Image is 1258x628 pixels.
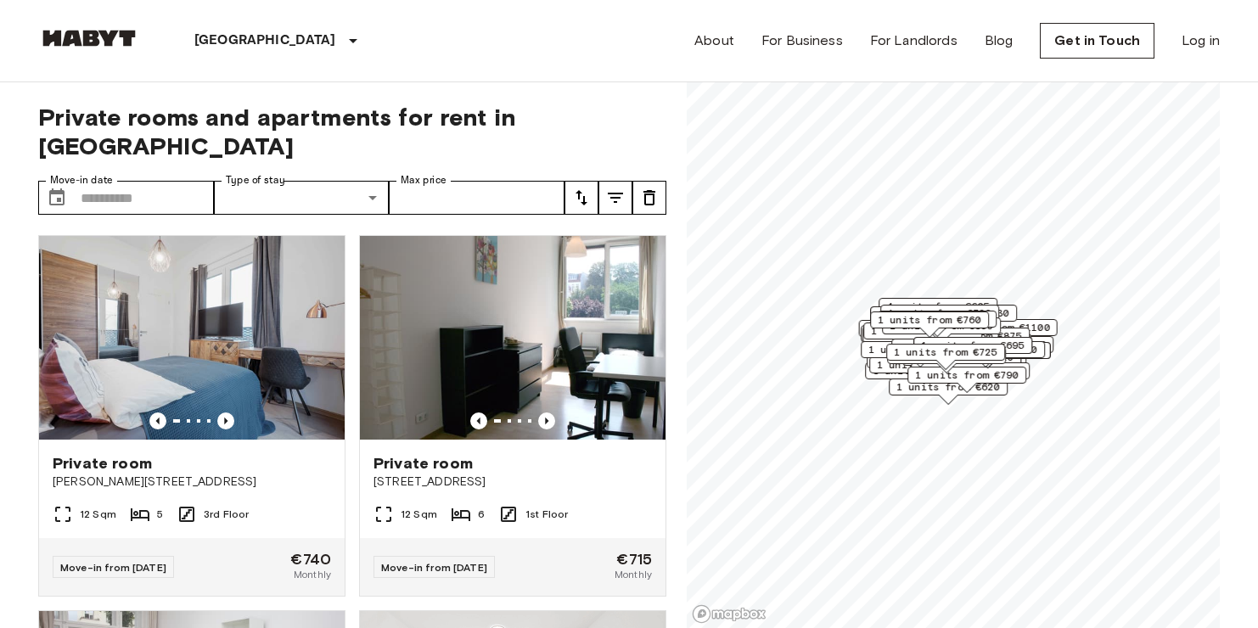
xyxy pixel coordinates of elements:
[217,412,234,429] button: Previous image
[934,342,1037,357] span: 1 units from €970
[632,181,666,215] button: tune
[1182,31,1220,51] a: Log in
[915,367,1019,383] span: 1 units from €790
[290,552,331,567] span: €740
[921,338,1025,353] span: 1 units from €695
[926,342,1051,368] div: Map marker
[381,561,487,574] span: Move-in from [DATE]
[870,31,958,51] a: For Landlords
[761,31,843,51] a: For Business
[538,412,555,429] button: Previous image
[885,311,989,327] span: 1 units from €620
[564,181,598,215] button: tune
[889,378,1008,405] div: Map marker
[1040,23,1154,59] a: Get in Touch
[157,507,163,522] span: 5
[867,321,976,336] span: 20 units from €655
[401,507,437,522] span: 12 Sqm
[38,30,140,47] img: Habyt
[39,236,345,440] img: Marketing picture of unit DE-01-008-005-03HF
[869,356,988,383] div: Map marker
[861,341,980,367] div: Map marker
[40,181,74,215] button: Choose date
[880,305,999,331] div: Map marker
[294,567,331,582] span: Monthly
[694,31,734,51] a: About
[886,299,990,314] span: 4 units from €605
[879,298,997,324] div: Map marker
[360,236,666,440] img: Marketing picture of unit DE-01-041-02M
[865,362,984,389] div: Map marker
[870,311,989,338] div: Map marker
[896,379,1000,395] span: 1 units from €620
[868,322,987,348] div: Map marker
[894,345,997,360] span: 1 units from €725
[53,474,331,491] span: [PERSON_NAME][STREET_ADDRESS]
[478,507,485,522] span: 6
[878,311,997,337] div: Map marker
[149,412,166,429] button: Previous image
[859,320,984,346] div: Map marker
[878,307,981,322] span: 1 units from €620
[863,322,982,349] div: Map marker
[525,507,568,522] span: 1st Floor
[401,173,446,188] label: Max price
[862,326,981,352] div: Map marker
[888,306,991,321] span: 1 units from €780
[615,567,652,582] span: Monthly
[692,604,767,624] a: Mapbox logo
[80,507,116,522] span: 12 Sqm
[933,319,1058,345] div: Map marker
[878,312,981,328] span: 1 units from €760
[194,31,336,51] p: [GEOGRAPHIC_DATA]
[226,173,285,188] label: Type of stay
[907,367,1026,393] div: Map marker
[373,474,652,491] span: [STREET_ADDRESS]
[598,181,632,215] button: tune
[470,412,487,429] button: Previous image
[359,235,666,597] a: Marketing picture of unit DE-01-041-02MPrevious imagePrevious imagePrivate room[STREET_ADDRESS]12...
[886,344,1005,370] div: Map marker
[941,320,1050,335] span: 1 units from €1100
[870,306,989,333] div: Map marker
[868,342,972,357] span: 1 units from €905
[985,31,1014,51] a: Blog
[50,173,113,188] label: Move-in date
[616,552,652,567] span: €715
[861,325,980,351] div: Map marker
[38,235,345,597] a: Marketing picture of unit DE-01-008-005-03HFPrevious imagePrevious imagePrivate room[PERSON_NAME]...
[60,561,166,574] span: Move-in from [DATE]
[918,328,1022,344] span: 1 units from €875
[53,453,152,474] span: Private room
[373,453,473,474] span: Private room
[906,306,1009,321] span: 1 units from €730
[38,103,666,160] span: Private rooms and apartments for rent in [GEOGRAPHIC_DATA]
[204,507,249,522] span: 3rd Floor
